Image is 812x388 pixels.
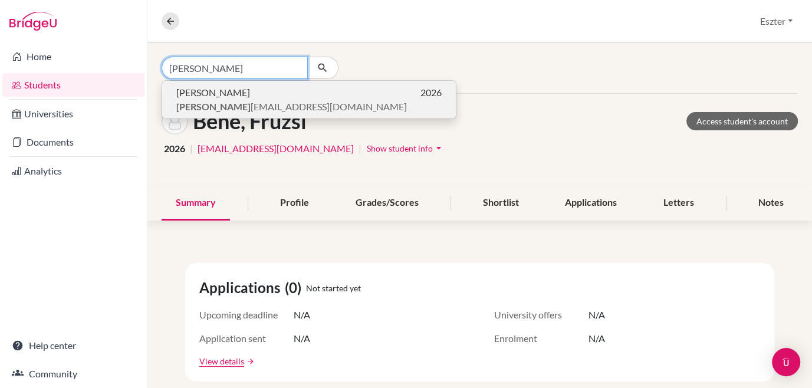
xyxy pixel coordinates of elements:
div: Grades/Scores [341,186,433,221]
span: University offers [494,308,589,322]
a: Community [2,362,144,386]
a: arrow_forward [244,357,255,366]
span: [EMAIL_ADDRESS][DOMAIN_NAME] [176,100,407,114]
span: | [190,142,193,156]
button: [PERSON_NAME]2026[PERSON_NAME][EMAIL_ADDRESS][DOMAIN_NAME] [162,81,456,119]
img: Fruzsi Bene's avatar [162,108,188,134]
span: Not started yet [306,282,361,294]
span: Show student info [367,143,433,153]
span: Application sent [199,331,294,346]
span: 2026 [164,142,185,156]
span: N/A [589,331,605,346]
h1: Bene, Fruzsi [193,108,307,134]
b: [PERSON_NAME] [176,101,251,112]
i: arrow_drop_down [433,142,445,154]
span: N/A [294,308,310,322]
div: Notes [744,186,798,221]
div: Profile [266,186,323,221]
button: Eszter [755,10,798,32]
button: Show student infoarrow_drop_down [366,139,445,157]
span: Upcoming deadline [199,308,294,322]
a: Access student's account [686,112,798,130]
div: Summary [162,186,230,221]
input: Find student by name... [162,57,308,79]
img: Bridge-U [9,12,57,31]
a: Home [2,45,144,68]
a: [EMAIL_ADDRESS][DOMAIN_NAME] [198,142,354,156]
a: View details [199,355,244,367]
span: [PERSON_NAME] [176,86,250,100]
span: Applications [199,277,285,298]
span: N/A [294,331,310,346]
span: N/A [589,308,605,322]
a: Documents [2,130,144,154]
span: 2026 [420,86,442,100]
a: Universities [2,102,144,126]
span: Enrolment [494,331,589,346]
a: Help center [2,334,144,357]
a: Analytics [2,159,144,183]
div: Applications [551,186,631,221]
div: Shortlist [469,186,533,221]
div: Letters [649,186,708,221]
span: | [359,142,361,156]
div: Open Intercom Messenger [772,348,800,376]
a: Students [2,73,144,97]
span: (0) [285,277,306,298]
